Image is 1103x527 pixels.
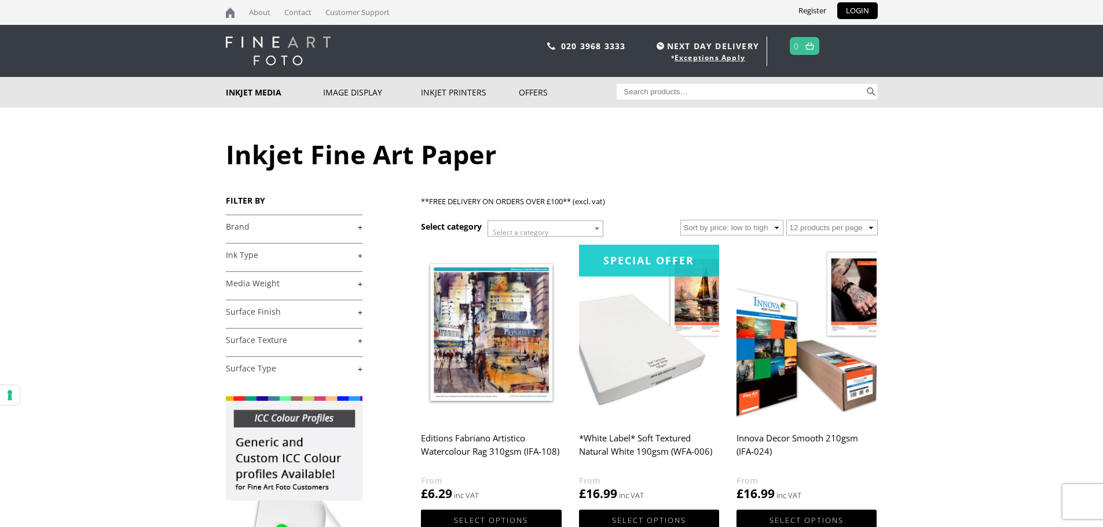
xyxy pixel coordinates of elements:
[226,300,362,323] h4: Surface Finish
[579,245,719,420] img: *White Label* Soft Textured Natural White 190gsm (WFA-006)
[421,221,482,232] h3: Select category
[654,39,759,53] span: NEXT DAY DELIVERY
[421,245,561,502] a: Editions Fabriano Artistico Watercolour Rag 310gsm (IFA-108) £6.29
[579,485,617,502] bdi: 16.99
[579,245,719,277] div: Special Offer
[226,137,878,172] h1: Inkjet Fine Art Paper
[837,2,878,19] a: LOGIN
[579,245,719,502] a: Special Offer*White Label* Soft Textured Natural White 190gsm (WFA-006) £16.99
[579,428,719,474] h2: *White Label* Soft Textured Natural White 190gsm (WFA-006)
[736,485,775,502] bdi: 16.99
[226,335,362,346] a: +
[226,328,362,351] h4: Surface Texture
[226,278,362,289] a: +
[493,227,548,237] span: Select a category
[675,53,745,62] a: Exceptions Apply
[226,215,362,238] h4: Brand
[736,428,877,474] h2: Innova Decor Smooth 210gsm (IFA-024)
[323,77,421,108] a: Image Display
[226,36,331,65] img: logo-white.svg
[790,2,835,19] a: Register
[680,220,783,235] select: Shop order
[864,84,878,99] button: Search
[226,363,362,374] a: +
[226,222,362,233] a: +
[617,84,864,99] input: Search products…
[579,485,586,502] span: £
[421,77,519,108] a: Inkjet Printers
[547,42,555,50] img: phone.svg
[226,77,324,108] a: Inkjet Media
[226,307,362,318] a: +
[226,243,362,266] h4: Ink Type
[561,40,626,51] a: 020 3968 3333
[226,271,362,294] h4: Media Weight
[794,38,799,54] a: 0
[421,245,561,420] img: Editions Fabriano Artistico Watercolour Rag 310gsm (IFA-108)
[736,245,877,420] img: Innova Decor Smooth 210gsm (IFA-024)
[421,428,561,474] h2: Editions Fabriano Artistico Watercolour Rag 310gsm (IFA-108)
[519,77,617,108] a: Offers
[226,356,362,379] h4: Surface Type
[421,485,428,502] span: £
[226,250,362,261] a: +
[736,245,877,502] a: Innova Decor Smooth 210gsm (IFA-024) £16.99
[421,195,877,208] p: **FREE DELIVERY ON ORDERS OVER £100** (excl. vat)
[421,485,452,502] bdi: 6.29
[657,42,664,50] img: time.svg
[226,195,362,206] h3: FILTER BY
[736,485,743,502] span: £
[805,42,814,50] img: basket.svg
